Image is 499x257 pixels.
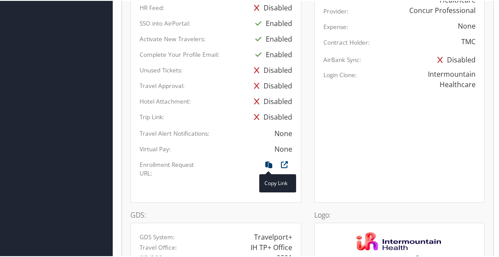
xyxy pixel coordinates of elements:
[433,51,476,67] div: Disabled
[140,128,209,137] label: Travel Alert Notifications:
[392,68,476,89] div: Intermountain Healthcare
[323,6,349,15] label: Provider:
[409,4,476,15] div: Concur Professional
[140,232,175,241] label: GDS System:
[130,211,301,218] h4: GDS:
[356,231,443,250] img: IH_Logo_1.jpg
[274,143,292,153] div: None
[251,30,292,46] div: Enabled
[314,211,485,218] h4: Logo:
[323,22,348,30] label: Expense:
[251,241,292,252] div: IH TP+ Office
[250,62,292,77] div: Disabled
[461,36,476,46] div: TMC
[140,49,219,58] label: Complete Your Profile Email:
[254,231,292,241] div: Travelport+
[140,242,177,251] label: Travel Office:
[140,81,185,89] label: Travel Approval:
[140,18,190,27] label: SSO into AirPortal:
[323,55,361,63] label: AirBank Sync:
[140,96,191,105] label: Hotel Attachment:
[140,65,183,74] label: Unused Tickets:
[140,159,196,177] label: Enrollment Request URL:
[323,70,357,78] label: Login Clone:
[140,34,205,42] label: Activate New Travelers:
[458,20,476,30] div: None
[250,93,292,108] div: Disabled
[140,144,171,153] label: Virtual Pay:
[274,127,292,138] div: None
[250,77,292,93] div: Disabled
[251,15,292,30] div: Enabled
[250,108,292,124] div: Disabled
[140,3,164,11] label: HR Feed:
[323,37,370,46] label: Contract Holder:
[140,112,164,120] label: Trip Link:
[251,46,292,62] div: Enabled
